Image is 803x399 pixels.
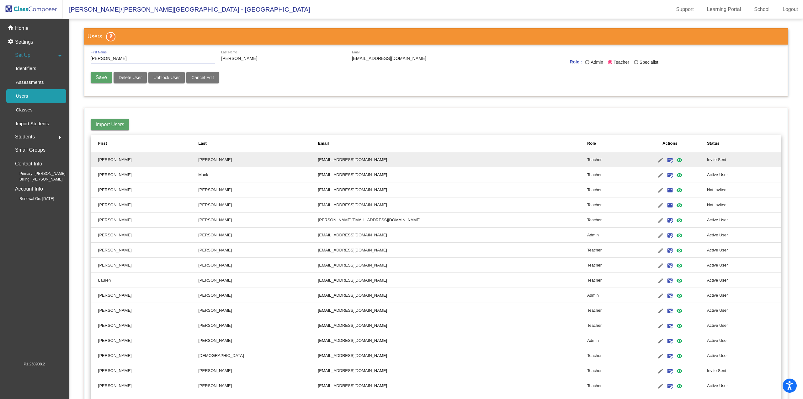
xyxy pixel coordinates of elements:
[707,363,781,378] td: Invite Sent
[198,167,318,182] td: Muck
[570,59,582,66] mat-label: Role :
[676,262,683,269] mat-icon: visibility
[676,292,683,299] mat-icon: visibility
[702,4,746,14] a: Learning Portal
[676,186,683,194] mat-icon: visibility
[318,197,587,213] td: [EMAIL_ADDRESS][DOMAIN_NAME]
[198,228,318,243] td: [PERSON_NAME]
[749,4,774,14] a: School
[666,202,674,209] mat-icon: email
[707,213,781,228] td: Active User
[676,367,683,375] mat-icon: visibility
[657,202,664,209] mat-icon: edit
[676,322,683,330] mat-icon: visibility
[91,258,198,273] td: [PERSON_NAME]
[666,277,674,284] mat-icon: mark_email_read
[666,292,674,299] mat-icon: mark_email_read
[15,38,33,46] p: Settings
[198,303,318,318] td: [PERSON_NAME]
[16,65,36,72] p: Identifiers
[198,273,318,288] td: [PERSON_NAME]
[198,197,318,213] td: [PERSON_NAME]
[707,333,781,348] td: Active User
[707,273,781,288] td: Active User
[657,186,664,194] mat-icon: edit
[676,382,683,390] mat-icon: visibility
[587,197,633,213] td: Teacher
[15,185,43,193] p: Account Info
[318,140,329,147] div: Email
[657,247,664,254] mat-icon: edit
[633,135,707,152] th: Actions
[666,171,674,179] mat-icon: mark_email_read
[91,56,215,61] input: First Name
[676,202,683,209] mat-icon: visibility
[671,4,699,14] a: Support
[63,4,310,14] span: [PERSON_NAME]/[PERSON_NAME][GEOGRAPHIC_DATA] - [GEOGRAPHIC_DATA]
[91,363,198,378] td: [PERSON_NAME]
[666,337,674,345] mat-icon: mark_email_read
[56,52,64,60] mat-icon: arrow_drop_down
[666,156,674,164] mat-icon: mark_email_read
[587,303,633,318] td: Teacher
[666,232,674,239] mat-icon: mark_email_read
[318,363,587,378] td: [EMAIL_ADDRESS][DOMAIN_NAME]
[318,182,587,197] td: [EMAIL_ADDRESS][DOMAIN_NAME]
[318,303,587,318] td: [EMAIL_ADDRESS][DOMAIN_NAME]
[198,318,318,333] td: [PERSON_NAME]
[657,292,664,299] mat-icon: edit
[16,106,32,114] p: Classes
[657,217,664,224] mat-icon: edit
[585,59,663,66] mat-radio-group: Last Name
[707,258,781,273] td: Active User
[198,363,318,378] td: [PERSON_NAME]
[91,119,130,130] button: Import Users
[638,59,658,66] div: Specialist
[676,232,683,239] mat-icon: visibility
[119,75,142,80] span: Delete User
[707,152,781,167] td: Invite Sent
[198,288,318,303] td: [PERSON_NAME]
[587,333,633,348] td: Admin
[15,24,29,32] p: Home
[9,176,62,182] span: Billing: [PERSON_NAME]
[186,72,219,83] button: Cancel Edit
[198,140,207,147] div: Last
[91,228,198,243] td: [PERSON_NAME]
[589,59,603,66] div: Admin
[318,228,587,243] td: [EMAIL_ADDRESS][DOMAIN_NAME]
[707,348,781,363] td: Active User
[657,337,664,345] mat-icon: edit
[91,243,198,258] td: [PERSON_NAME]
[657,156,664,164] mat-icon: edit
[657,382,664,390] mat-icon: edit
[91,72,112,83] button: Save
[221,56,345,61] input: Last Name
[778,4,803,14] a: Logout
[318,213,587,228] td: [PERSON_NAME][EMAIL_ADDRESS][DOMAIN_NAME]
[91,152,198,167] td: [PERSON_NAME]
[666,217,674,224] mat-icon: mark_email_read
[56,134,64,141] mat-icon: arrow_right
[84,29,788,45] h3: Users
[91,303,198,318] td: [PERSON_NAME]
[198,140,318,147] div: Last
[657,352,664,360] mat-icon: edit
[91,318,198,333] td: [PERSON_NAME]
[612,59,629,66] div: Teacher
[318,243,587,258] td: [EMAIL_ADDRESS][DOMAIN_NAME]
[707,288,781,303] td: Active User
[676,247,683,254] mat-icon: visibility
[16,78,44,86] p: Assessments
[198,333,318,348] td: [PERSON_NAME]
[666,322,674,330] mat-icon: mark_email_read
[318,152,587,167] td: [EMAIL_ADDRESS][DOMAIN_NAME]
[707,167,781,182] td: Active User
[352,56,564,61] input: E Mail
[318,333,587,348] td: [EMAIL_ADDRESS][DOMAIN_NAME]
[587,348,633,363] td: Teacher
[198,213,318,228] td: [PERSON_NAME]
[587,258,633,273] td: Teacher
[191,75,214,80] span: Cancel Edit
[318,318,587,333] td: [EMAIL_ADDRESS][DOMAIN_NAME]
